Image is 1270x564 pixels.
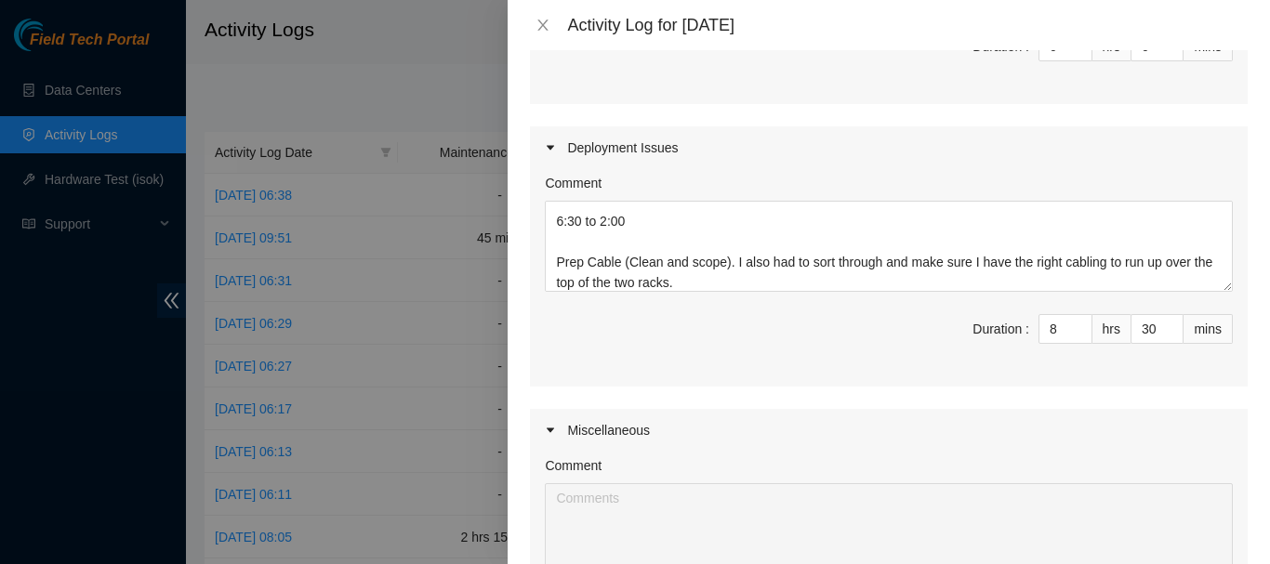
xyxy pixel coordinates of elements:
div: hrs [1092,314,1131,344]
div: Activity Log for [DATE] [567,15,1248,35]
button: Close [530,17,556,34]
span: close [536,18,550,33]
span: caret-right [545,142,556,153]
div: Duration : [972,319,1029,339]
div: Deployment Issues [530,126,1248,169]
div: Miscellaneous [530,409,1248,452]
div: mins [1184,314,1233,344]
label: Comment [545,173,602,193]
span: caret-right [545,425,556,436]
textarea: Comment [545,201,1233,292]
label: Comment [545,455,602,476]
